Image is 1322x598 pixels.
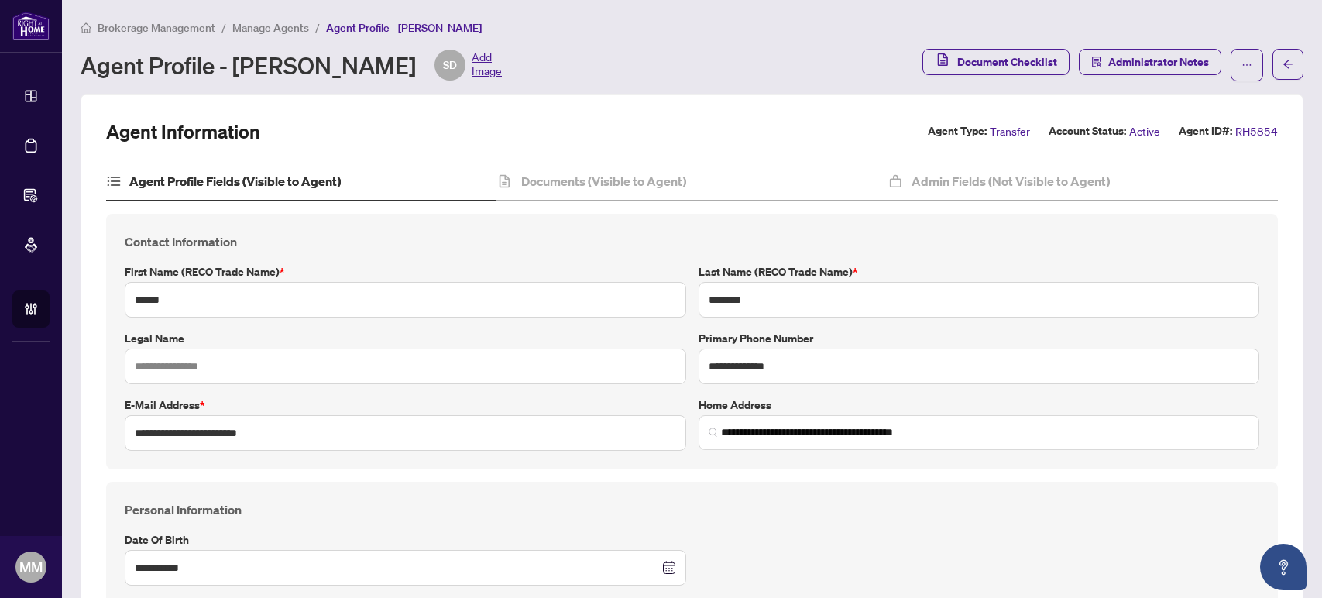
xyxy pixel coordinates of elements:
[1283,59,1293,70] span: arrow-left
[19,556,43,578] span: MM
[81,22,91,33] span: home
[1049,122,1126,140] label: Account Status:
[699,263,1260,280] label: Last Name (RECO Trade Name)
[912,172,1110,191] h4: Admin Fields (Not Visible to Agent)
[125,397,686,414] label: E-mail Address
[125,232,1259,251] h4: Contact Information
[990,122,1030,140] span: Transfer
[232,21,309,35] span: Manage Agents
[129,172,341,191] h4: Agent Profile Fields (Visible to Agent)
[125,263,686,280] label: First Name (RECO Trade Name)
[315,19,320,36] li: /
[928,122,987,140] label: Agent Type:
[106,119,260,144] h2: Agent Information
[521,172,686,191] h4: Documents (Visible to Agent)
[125,330,686,347] label: Legal Name
[699,330,1260,347] label: Primary Phone Number
[699,397,1260,414] label: Home Address
[1129,122,1160,140] span: Active
[12,12,50,40] img: logo
[1235,122,1278,140] span: RH5854
[443,57,457,74] span: SD
[1108,50,1209,74] span: Administrator Notes
[1091,57,1102,67] span: solution
[922,49,1070,75] button: Document Checklist
[957,50,1057,74] span: Document Checklist
[125,531,686,548] label: Date of Birth
[1179,122,1232,140] label: Agent ID#:
[125,500,1259,519] h4: Personal Information
[1079,49,1221,75] button: Administrator Notes
[1241,60,1252,70] span: ellipsis
[472,50,502,81] span: Add Image
[326,21,482,35] span: Agent Profile - [PERSON_NAME]
[1260,544,1307,590] button: Open asap
[81,50,502,81] div: Agent Profile - [PERSON_NAME]
[98,21,215,35] span: Brokerage Management
[709,428,718,437] img: search_icon
[221,19,226,36] li: /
